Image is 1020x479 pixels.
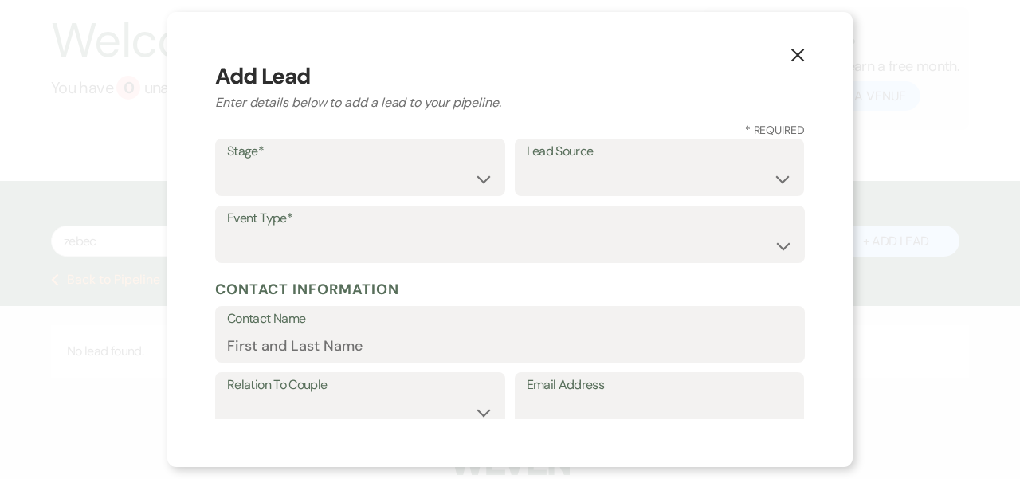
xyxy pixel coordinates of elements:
[215,60,805,93] h3: Add Lead
[227,207,793,230] label: Event Type*
[227,308,793,331] label: Contact Name
[215,277,805,301] h5: Contact Information
[215,122,805,139] h3: * Required
[527,140,793,163] label: Lead Source
[527,374,793,397] label: Email Address
[215,93,805,112] h2: Enter details below to add a lead to your pipeline.
[227,330,793,361] input: First and Last Name
[227,140,493,163] label: Stage*
[227,374,493,397] label: Relation To Couple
